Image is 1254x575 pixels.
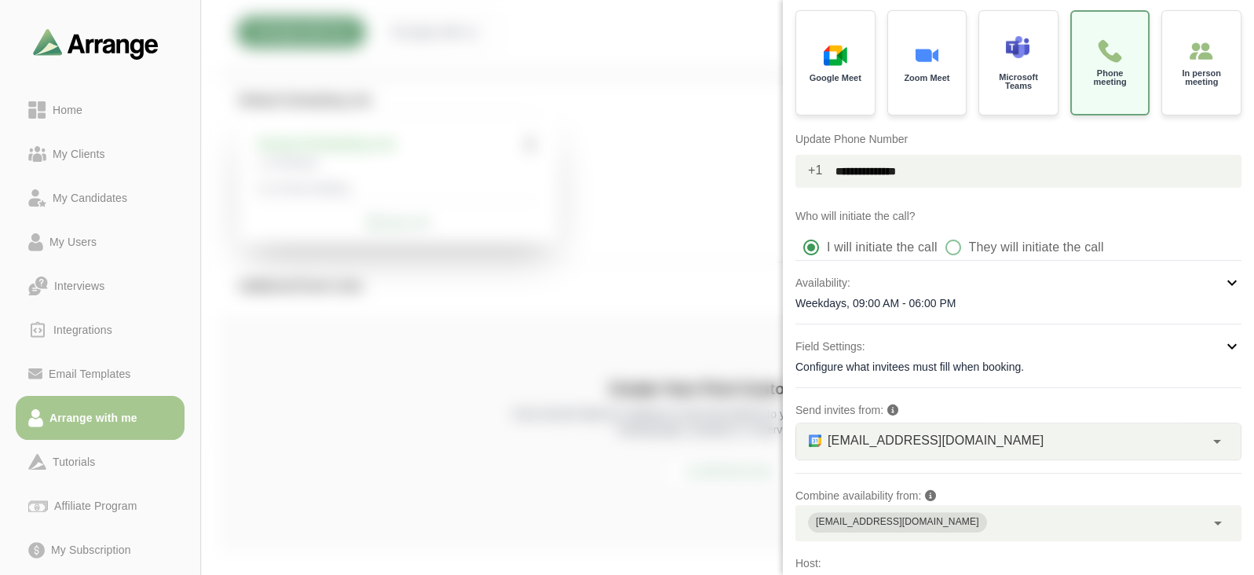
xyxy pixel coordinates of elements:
[795,273,850,292] p: Availability:
[915,43,938,67] img: Zoom Meet
[816,515,979,530] div: [EMAIL_ADDRESS][DOMAIN_NAME]
[16,440,185,484] a: Tutorials
[46,145,112,163] div: My Clients
[795,337,865,356] p: Field Settings:
[1006,35,1029,59] img: Microsoft Teams
[16,484,185,528] a: Affiliate Program
[1098,39,1121,63] img: Phone meeting
[810,74,861,82] p: Google Meet
[795,486,1241,505] p: Combine availability from:
[969,232,1104,263] label: They will initiate the call
[16,352,185,396] a: Email Templates
[16,264,185,308] a: Interviews
[43,408,144,427] div: Arrange with me
[795,554,1241,573] p: Host:
[43,233,103,251] div: My Users
[42,364,137,383] div: Email Templates
[16,176,185,220] a: My Candidates
[1084,69,1136,86] p: Phone meeting
[16,132,185,176] a: My Clients
[904,74,949,82] p: Zoom Meet
[48,496,143,515] div: Affiliate Program
[795,401,1241,419] p: Send invites from:
[795,130,1241,148] p: Update Phone Number
[824,43,847,67] img: Google Meet
[809,434,821,447] img: GOOGLE
[45,540,137,559] div: My Subscription
[46,452,101,471] div: Tutorials
[795,207,1241,225] p: Who will initiate the call?
[16,308,185,352] a: Integrations
[1190,39,1213,63] img: IIn person
[1175,69,1228,86] p: In person meeting
[795,359,1241,375] div: Configure what invitees must fill when booking.
[992,73,1045,90] p: Microsoft Teams
[33,28,159,59] img: arrangeai-name-small-logo.4d2b8aee.svg
[827,232,938,263] label: I will initiate the call
[16,88,185,132] a: Home
[47,320,119,339] div: Integrations
[16,220,185,264] a: My Users
[16,396,185,440] a: Arrange with me
[16,528,185,572] a: My Subscription
[795,295,1241,311] div: Weekdays, 09:00 AM - 06:00 PM
[46,101,89,119] div: Home
[48,277,111,295] div: Interviews
[795,155,823,186] span: +1
[46,189,133,207] div: My Candidates
[828,430,1044,451] span: [EMAIL_ADDRESS][DOMAIN_NAME]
